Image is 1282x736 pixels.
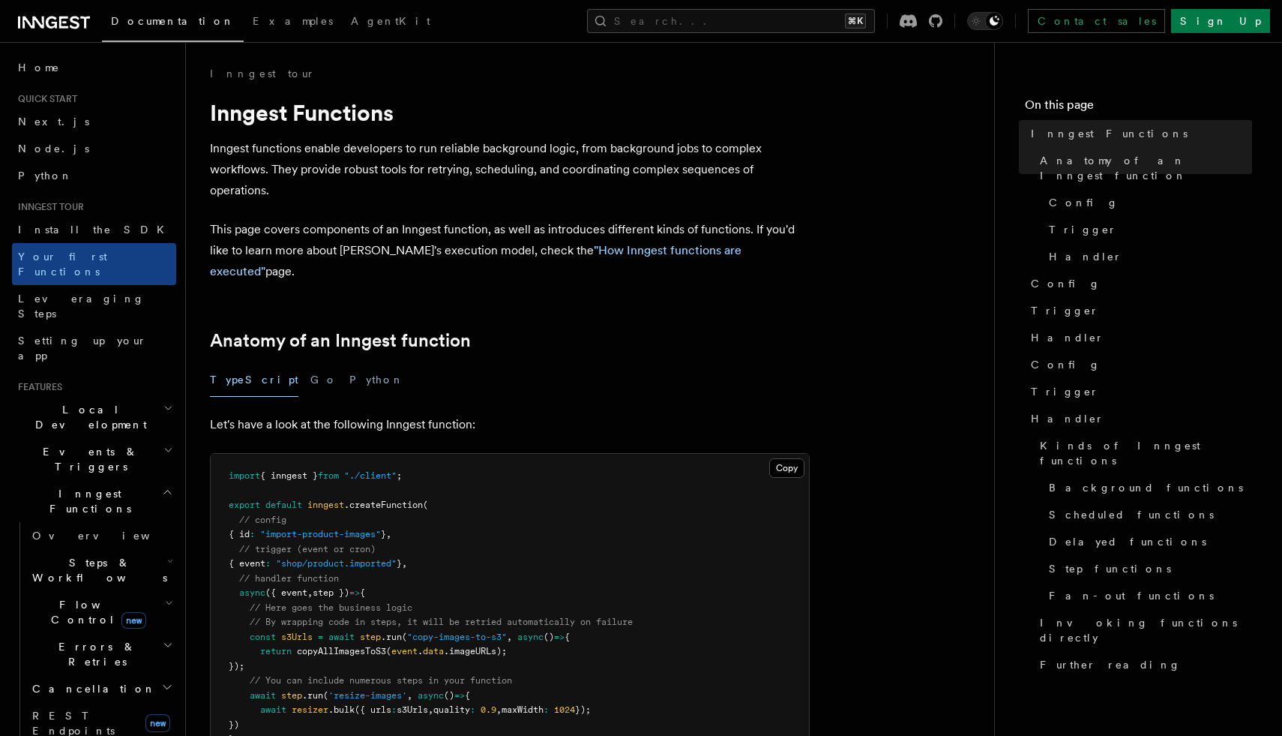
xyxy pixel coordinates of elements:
[1031,411,1104,426] span: Handler
[260,470,318,481] span: { inngest }
[239,515,286,525] span: // config
[1025,324,1252,351] a: Handler
[239,544,376,554] span: // trigger (event or cron)
[281,632,313,642] span: s3Urls
[1025,96,1252,120] h4: On this page
[1031,384,1099,399] span: Trigger
[260,646,292,656] span: return
[26,549,176,591] button: Steps & Workflows
[1049,249,1122,264] span: Handler
[554,704,575,715] span: 1024
[465,690,470,701] span: {
[12,54,176,81] a: Home
[12,402,163,432] span: Local Development
[328,704,355,715] span: .bulk
[18,251,107,278] span: Your first Functions
[121,612,146,629] span: new
[355,704,391,715] span: ({ urls
[145,714,170,732] span: new
[250,529,255,539] span: :
[318,470,339,481] span: from
[323,690,328,701] span: (
[407,690,412,701] span: ,
[12,381,62,393] span: Features
[260,529,381,539] span: "import-product-images"
[402,558,407,569] span: ,
[12,396,176,438] button: Local Development
[12,486,162,516] span: Inngest Functions
[210,138,810,201] p: Inngest functions enable developers to run reliable background logic, from background jobs to com...
[418,646,423,656] span: .
[18,170,73,182] span: Python
[544,632,554,642] span: ()
[229,558,265,569] span: { event
[496,704,502,715] span: ,
[111,15,235,27] span: Documentation
[1049,222,1117,237] span: Trigger
[102,5,244,42] a: Documentation
[391,646,418,656] span: event
[344,500,423,510] span: .createFunction
[239,587,265,598] span: async
[1049,480,1243,495] span: Background functions
[1025,297,1252,324] a: Trigger
[18,143,89,155] span: Node.js
[26,522,176,549] a: Overview
[1034,147,1252,189] a: Anatomy of an Inngest function
[307,500,344,510] span: inngest
[407,632,507,642] span: "copy-images-to-s3"
[12,201,84,213] span: Inngest tour
[444,646,507,656] span: .imageURLs);
[250,602,412,613] span: // Here goes the business logic
[1028,9,1165,33] a: Contact sales
[402,632,407,642] span: (
[433,704,470,715] span: quality
[12,108,176,135] a: Next.js
[423,646,444,656] span: data
[12,285,176,327] a: Leveraging Steps
[1049,195,1119,210] span: Config
[360,632,381,642] span: step
[26,555,167,585] span: Steps & Workflows
[769,458,804,478] button: Copy
[18,116,89,128] span: Next.js
[349,587,360,598] span: =>
[265,587,307,598] span: ({ event
[313,587,349,598] span: step })
[1040,153,1252,183] span: Anatomy of an Inngest function
[244,5,342,41] a: Examples
[328,632,355,642] span: await
[12,162,176,189] a: Python
[12,243,176,285] a: Your first Functions
[1034,609,1252,651] a: Invoking functions directly
[1049,507,1214,522] span: Scheduled functions
[397,704,428,715] span: s3Urls
[517,632,544,642] span: async
[967,12,1003,30] button: Toggle dark mode
[381,632,402,642] span: .run
[281,690,302,701] span: step
[1043,474,1252,501] a: Background functions
[1025,378,1252,405] a: Trigger
[26,639,163,669] span: Errors & Retries
[18,335,147,362] span: Setting up your app
[250,690,276,701] span: await
[1025,405,1252,432] a: Handler
[12,216,176,243] a: Install the SDK
[302,690,323,701] span: .run
[1049,561,1171,576] span: Step functions
[1040,615,1252,645] span: Invoking functions directly
[418,690,444,701] span: async
[1025,120,1252,147] a: Inngest Functions
[265,558,271,569] span: :
[229,500,260,510] span: export
[276,558,397,569] span: "shop/product.imported"
[344,470,397,481] span: "./client"
[1043,555,1252,582] a: Step functions
[12,135,176,162] a: Node.js
[444,690,454,701] span: ()
[239,573,339,584] span: // handler function
[250,617,633,627] span: // By wrapping code in steps, it will be retried automatically on failure
[1031,357,1101,372] span: Config
[351,15,430,27] span: AgentKit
